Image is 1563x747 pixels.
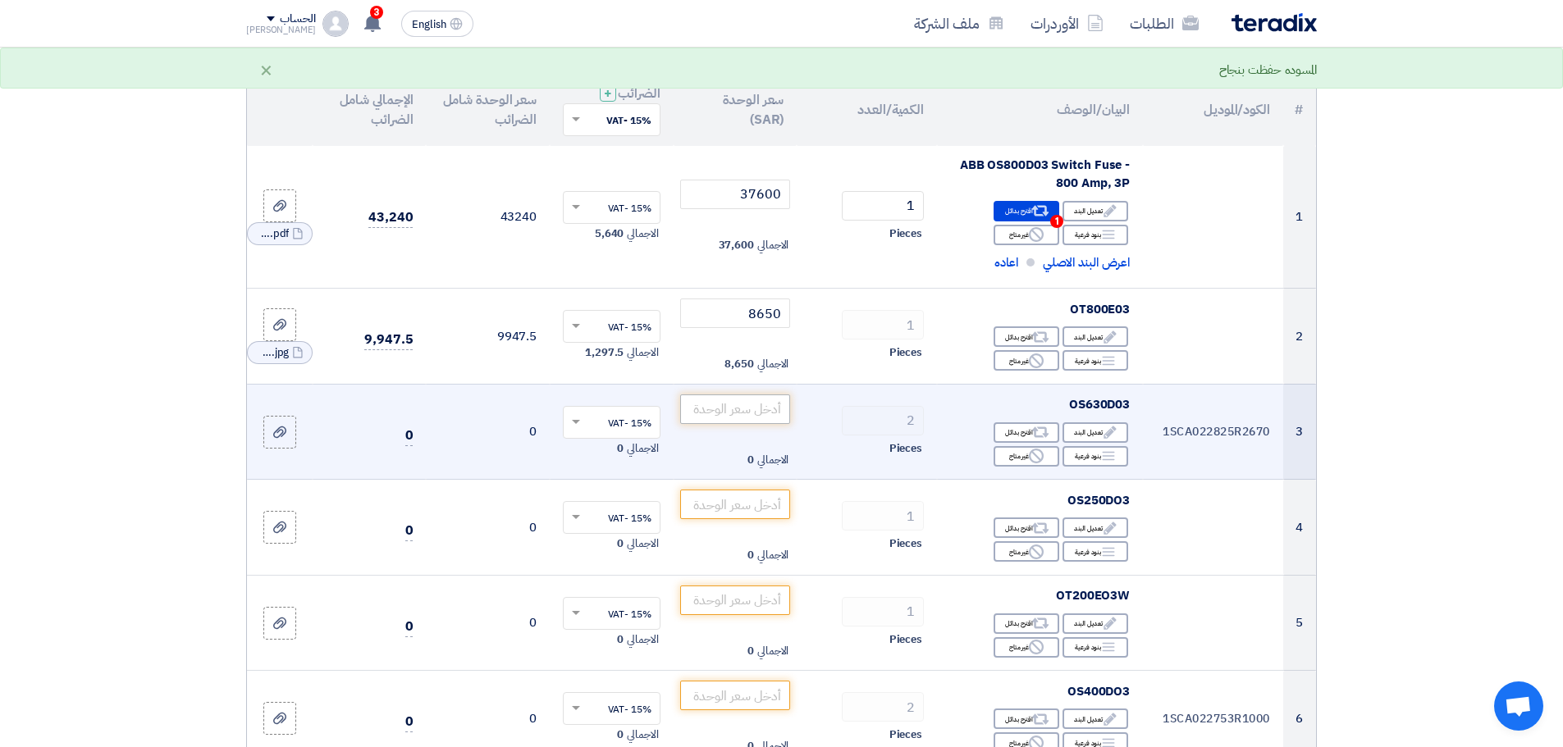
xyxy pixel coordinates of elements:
[1063,225,1128,245] div: بنود فرعية
[1283,289,1316,385] td: 2
[747,643,754,659] span: 0
[617,727,624,743] span: 0
[1056,586,1130,604] span: OT200EO3W
[405,426,414,446] span: 0
[680,180,791,209] input: أدخل سعر الوحدة
[595,225,624,242] span: 5,640
[680,681,791,710] input: أدخل سعر الوحدة
[994,637,1059,658] div: غير متاح
[889,225,922,242] span: Pieces
[246,25,316,34] div: [PERSON_NAME]
[1063,708,1128,729] div: تعديل البند
[994,541,1059,562] div: غير متاح
[1143,74,1283,146] th: الكود/الموديل
[1232,13,1317,32] img: Teradix logo
[1050,215,1063,228] span: 1
[1063,422,1128,443] div: تعديل البند
[889,631,922,648] span: Pieces
[617,440,624,457] span: 0
[680,298,791,328] input: أدخل سعر الوحدة
[1283,74,1316,146] th: #
[680,490,791,519] input: أدخل سعر الوحدة
[627,440,658,457] span: الاجمالي
[617,631,624,648] span: 0
[280,12,315,26] div: الحساب
[1283,384,1316,480] td: 3
[1067,682,1130,700] span: OS400DO3
[405,521,414,541] span: 0
[627,344,658,361] span: الاجمالي
[889,344,922,361] span: Pieces
[719,237,754,253] span: 37,600
[1063,517,1128,538] div: تعديل البند
[1283,480,1316,576] td: 4
[322,11,349,37] img: profile_test.png
[994,201,1059,221] div: اقترح بدائل
[1063,637,1128,658] div: بنود فرعية
[842,501,924,531] input: RFQ_STEP1.ITEMS.2.AMOUNT_TITLE
[1043,253,1130,272] span: اعرض البند الاصلي
[370,6,383,19] span: 3
[994,446,1059,467] div: غير متاح
[256,344,289,361] span: OTE_1759083452233.jpg
[994,422,1059,443] div: اقترح بدائل
[994,326,1059,347] div: اقترح بدائل
[405,617,414,637] span: 0
[1219,61,1317,80] div: المسوده حفظت بنجاح
[797,74,937,146] th: الكمية/العدد
[842,692,924,722] input: RFQ_STEP1.ITEMS.2.AMOUNT_TITLE
[563,597,660,630] ng-select: VAT
[1283,146,1316,289] td: 1
[426,480,550,576] td: 0
[1063,613,1128,634] div: تعديل البند
[680,394,791,424] input: أدخل سعر الوحدة
[627,631,658,648] span: الاجمالي
[1143,384,1283,480] td: 1SCA022825R2670
[627,225,658,242] span: الاجمالي
[426,384,550,480] td: 0
[563,692,660,725] ng-select: VAT
[563,191,660,224] ng-select: VAT
[994,225,1059,245] div: غير متاح
[724,356,754,372] span: 8,650
[426,74,550,146] th: سعر الوحدة شامل الضرائب
[617,535,624,552] span: 0
[412,19,446,30] span: English
[680,585,791,615] input: أدخل سعر الوحدة
[994,517,1059,538] div: اقترح بدائل
[563,501,660,534] ng-select: VAT
[1063,541,1128,562] div: بنود فرعية
[994,708,1059,729] div: اقترح بدائل
[842,597,924,626] input: RFQ_STEP1.ITEMS.2.AMOUNT_TITLE
[1069,395,1130,413] span: OS630D03
[426,575,550,671] td: 0
[757,356,788,372] span: الاجمالي
[364,330,413,350] span: 9,947.5
[426,289,550,385] td: 9947.5
[585,344,624,361] span: 1,297.5
[627,535,658,552] span: الاجمالي
[842,406,924,435] input: RFQ_STEP1.ITEMS.2.AMOUNT_TITLE
[747,547,754,563] span: 0
[259,60,273,80] div: ×
[1063,326,1128,347] div: تعديل البند
[604,84,612,103] span: +
[674,74,797,146] th: سعر الوحدة (SAR)
[994,350,1059,371] div: غير متاح
[889,727,922,743] span: Pieces
[950,156,1130,193] div: ABB OS800D03 Switch Fuse - 800 Amp, 3P
[889,535,922,552] span: Pieces
[1070,300,1130,318] span: OT800E03
[550,74,674,146] th: الضرائب
[1063,446,1128,467] div: بنود فرعية
[401,11,473,37] button: English
[256,225,289,242] span: OSD_1759083375759.pdf
[1117,4,1212,43] a: الطلبات
[757,237,788,253] span: الاجمالي
[426,146,550,289] td: 43240
[1283,575,1316,671] td: 5
[627,727,658,743] span: الاجمالي
[757,452,788,468] span: الاجمالي
[994,253,1018,272] span: اعاده
[842,191,924,221] input: RFQ_STEP1.ITEMS.2.AMOUNT_TITLE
